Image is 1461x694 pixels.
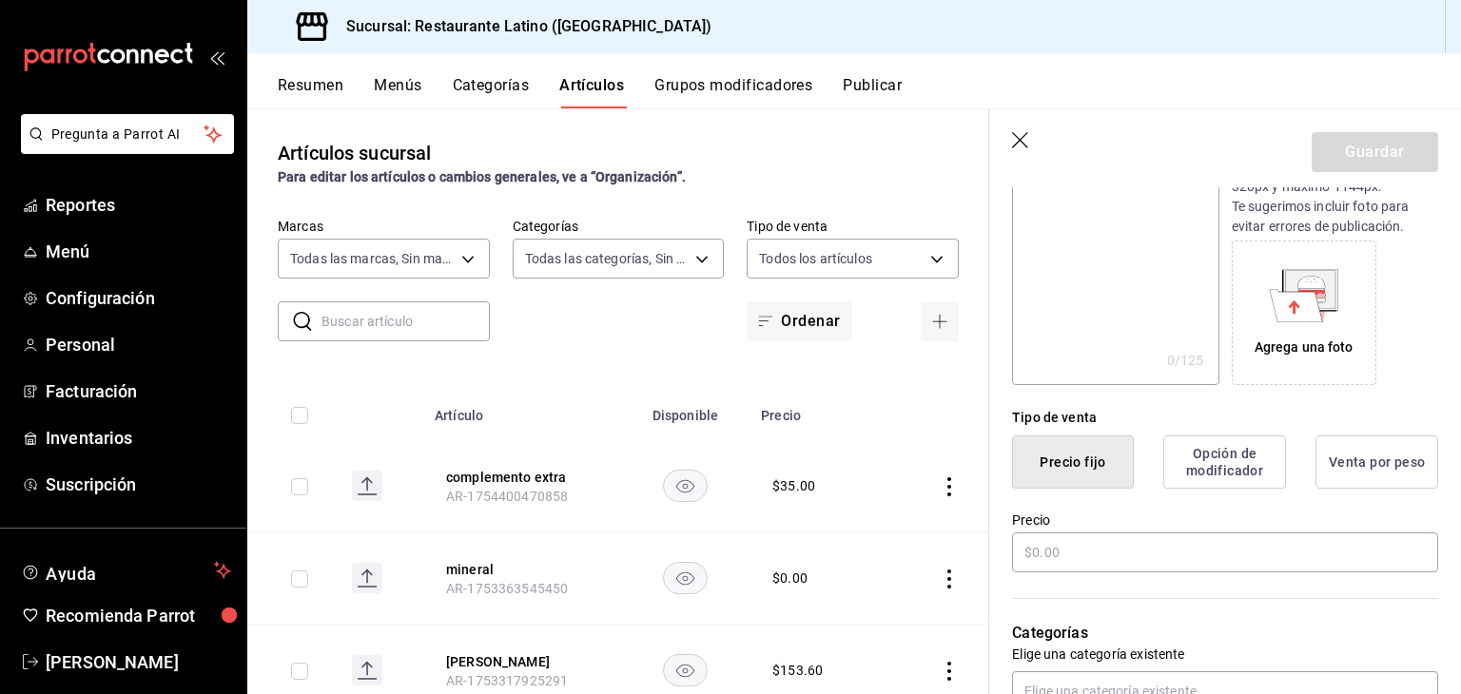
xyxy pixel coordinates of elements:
[446,581,568,596] span: AR-1753363545450
[46,239,231,264] span: Menú
[1255,337,1354,357] div: Agrega una foto
[1163,435,1286,489] button: Opción de modificador
[843,76,902,108] button: Publicar
[663,562,708,594] button: availability-product
[46,649,231,675] span: [PERSON_NAME]
[1012,532,1438,572] input: $0.00
[772,569,808,588] div: $ 0.00
[446,673,568,688] span: AR-1753317925291
[278,76,1461,108] div: navigation tabs
[1012,645,1438,664] p: Elige una categoría existente
[209,49,224,65] button: open_drawer_menu
[374,76,421,108] button: Menús
[46,378,231,404] span: Facturación
[46,603,231,628] span: Recomienda Parrot
[46,192,231,218] span: Reportes
[1012,513,1438,527] label: Precio
[940,569,959,588] button: actions
[747,220,959,233] label: Tipo de venta
[331,15,711,38] h3: Sucursal: Restaurante Latino ([GEOGRAPHIC_DATA])
[513,220,725,233] label: Categorías
[278,76,343,108] button: Resumen
[278,139,431,167] div: Artículos sucursal
[446,489,568,504] span: AR-1754400470858
[772,661,823,680] div: $ 153.60
[46,559,206,582] span: Ayuda
[747,301,851,341] button: Ordenar
[321,302,490,340] input: Buscar artículo
[46,472,231,497] span: Suscripción
[1012,408,1438,428] div: Tipo de venta
[772,476,815,495] div: $ 35.00
[940,477,959,496] button: actions
[446,468,598,487] button: edit-product-location
[1237,245,1372,380] div: Agrega una foto
[559,76,624,108] button: Artículos
[1232,157,1438,237] p: JPG o PNG hasta 10 MB mínimo 320px y máximo 1144px. Te sugerimos incluir foto para evitar errores...
[290,249,455,268] span: Todas las marcas, Sin marca
[46,425,231,451] span: Inventarios
[1012,435,1134,489] button: Precio fijo
[278,220,490,233] label: Marcas
[278,169,686,184] strong: Para editar los artículos o cambios generales, ve a “Organización”.
[446,652,598,671] button: edit-product-location
[750,379,886,440] th: Precio
[1012,622,1438,645] p: Categorías
[663,654,708,686] button: availability-product
[654,76,812,108] button: Grupos modificadores
[525,249,690,268] span: Todas las categorías, Sin categoría
[446,560,598,579] button: edit-product-location
[663,470,708,502] button: availability-product
[759,249,872,268] span: Todos los artículos
[1315,435,1438,489] button: Venta por peso
[13,138,234,158] a: Pregunta a Parrot AI
[51,125,205,145] span: Pregunta a Parrot AI
[453,76,530,108] button: Categorías
[1167,351,1204,370] div: 0 /125
[46,285,231,311] span: Configuración
[940,662,959,681] button: actions
[21,114,234,154] button: Pregunta a Parrot AI
[46,332,231,357] span: Personal
[423,379,621,440] th: Artículo
[621,379,750,440] th: Disponible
